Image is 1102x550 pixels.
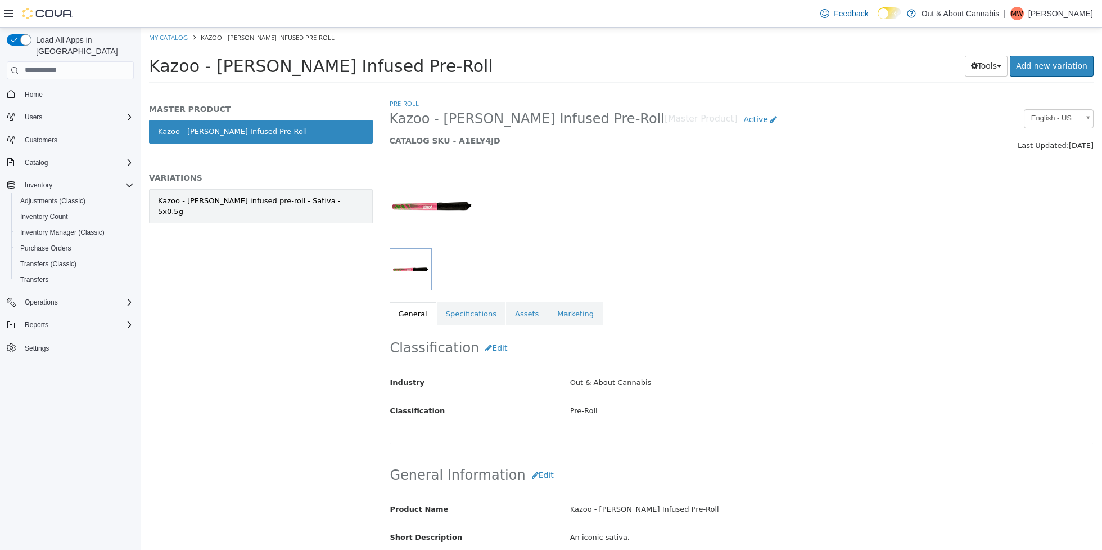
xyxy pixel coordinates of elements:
[20,296,134,309] span: Operations
[250,351,284,359] span: Industry
[8,29,353,48] span: Kazoo - [PERSON_NAME] Infused Pre-Roll
[249,83,524,100] span: Kazoo - [PERSON_NAME] Infused Pre-Roll
[2,109,138,125] button: Users
[16,273,53,287] a: Transfers
[11,225,138,240] button: Inventory Manager (Classic)
[20,178,57,192] button: Inventory
[2,132,138,148] button: Customers
[1010,7,1024,20] div: Mark Wolk
[20,212,68,221] span: Inventory Count
[296,275,365,298] a: Specifications
[25,90,43,99] span: Home
[249,136,333,221] img: 150
[20,88,47,101] a: Home
[17,168,223,190] div: Kazoo - [PERSON_NAME] infused pre-roll - Sativa - 5x0.5g
[16,210,134,223] span: Inventory Count
[25,136,57,145] span: Customers
[20,196,85,205] span: Adjustments (Classic)
[11,193,138,209] button: Adjustments (Classic)
[249,71,278,80] a: Pre-Roll
[20,341,134,355] span: Settings
[60,6,194,14] span: Kazoo - [PERSON_NAME] Infused Pre-Roll
[421,346,961,365] div: Out & About Cannabis
[20,244,71,253] span: Purchase Orders
[11,272,138,288] button: Transfers
[365,275,407,298] a: Assets
[25,298,58,307] span: Operations
[20,110,47,124] button: Users
[31,34,134,57] span: Load All Apps in [GEOGRAPHIC_DATA]
[250,477,308,486] span: Product Name
[20,133,134,147] span: Customers
[7,82,134,386] nav: Complex example
[421,374,961,394] div: Pre-Roll
[2,294,138,310] button: Operations
[20,156,134,169] span: Catalog
[1004,7,1006,20] p: |
[11,256,138,272] button: Transfers (Classic)
[20,228,105,237] span: Inventory Manager (Classic)
[421,472,961,492] div: Kazoo - [PERSON_NAME] Infused Pre-Roll
[603,87,627,96] span: Active
[250,379,305,387] span: Classification
[11,209,138,225] button: Inventory Count
[2,86,138,102] button: Home
[25,181,52,190] span: Inventory
[421,500,961,520] div: An iconic sativa.
[20,318,134,332] span: Reports
[16,226,109,239] a: Inventory Manager (Classic)
[816,2,873,25] a: Feedback
[878,7,901,19] input: Dark Mode
[25,158,48,167] span: Catalog
[8,92,232,116] a: Kazoo - [PERSON_NAME] Infused Pre-Roll
[385,437,419,458] button: Edit
[408,275,462,298] a: Marketing
[824,28,868,49] button: Tools
[249,108,773,118] h5: CATALOG SKU - A1ELY4JD
[524,87,597,96] small: [Master Product]
[16,226,134,239] span: Inventory Manager (Classic)
[1011,7,1023,20] span: MW
[16,242,76,255] a: Purchase Orders
[2,177,138,193] button: Inventory
[25,320,48,329] span: Reports
[20,133,62,147] a: Customers
[928,114,953,122] span: [DATE]
[16,257,134,271] span: Transfers (Classic)
[834,8,868,19] span: Feedback
[250,506,322,514] span: Short Description
[8,145,232,155] h5: VARIATIONS
[22,8,73,19] img: Cova
[20,110,134,124] span: Users
[922,7,1000,20] p: Out & About Cannabis
[250,310,953,331] h2: Classification
[1028,7,1093,20] p: [PERSON_NAME]
[20,275,48,284] span: Transfers
[2,339,138,356] button: Settings
[249,275,296,298] a: General
[878,19,878,20] span: Dark Mode
[16,242,134,255] span: Purchase Orders
[877,114,928,122] span: Last Updated:
[16,210,73,223] a: Inventory Count
[20,178,134,192] span: Inventory
[8,6,47,14] a: My Catalog
[338,310,373,331] button: Edit
[11,240,138,256] button: Purchase Orders
[2,155,138,171] button: Catalog
[884,82,938,100] span: English - US
[20,296,62,309] button: Operations
[2,317,138,333] button: Reports
[20,87,134,101] span: Home
[250,437,953,458] h2: General Information
[20,318,53,332] button: Reports
[8,77,232,87] h5: MASTER PRODUCT
[16,273,134,287] span: Transfers
[16,257,81,271] a: Transfers (Classic)
[25,113,42,122] span: Users
[20,156,52,169] button: Catalog
[20,260,76,269] span: Transfers (Classic)
[16,194,134,208] span: Adjustments (Classic)
[16,194,90,208] a: Adjustments (Classic)
[25,344,49,353] span: Settings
